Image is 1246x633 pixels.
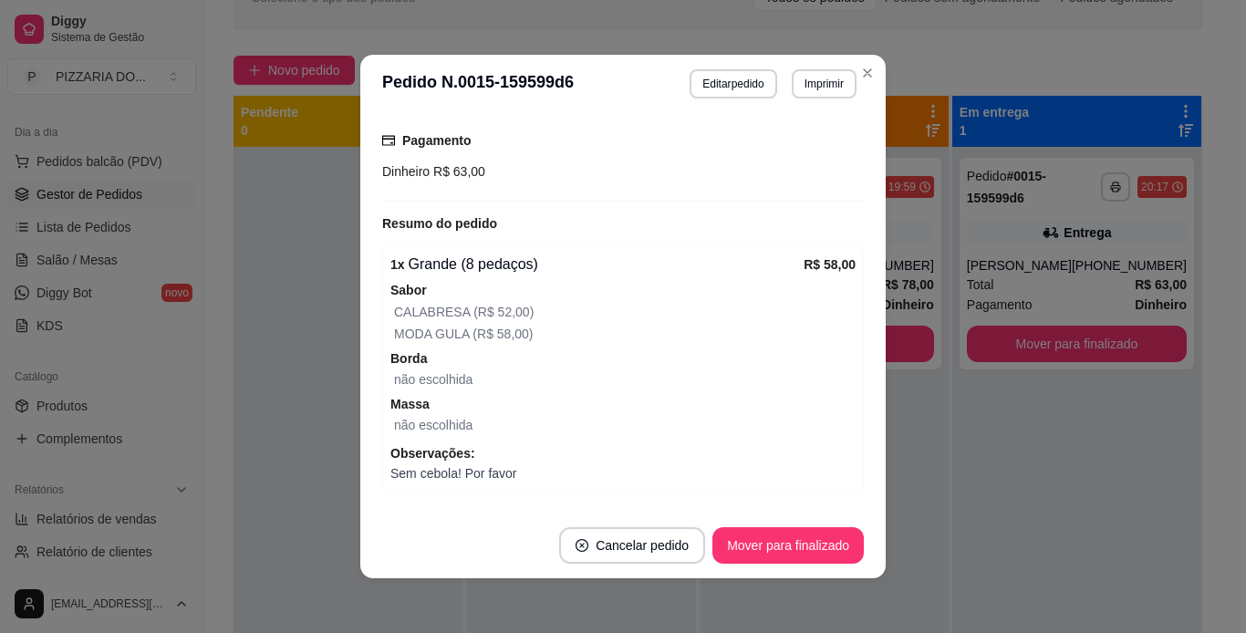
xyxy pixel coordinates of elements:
button: Imprimir [792,69,857,99]
span: (R$ 52,00) [470,305,534,319]
span: (R$ 58,00) [469,327,533,341]
span: não escolhida [394,372,472,387]
h3: Pedido N. 0015-159599d6 [382,69,574,99]
span: Sem cebola! Por favor [390,463,856,483]
button: Mover para finalizado [712,527,864,564]
button: Close [853,58,882,88]
div: Grande (8 pedaços) [390,254,804,275]
strong: 1 x [390,257,405,272]
button: close-circleCancelar pedido [559,527,705,564]
button: Editarpedido [690,69,776,99]
span: Dinheiro [382,164,430,179]
span: credit-card [382,134,395,147]
strong: Massa [390,397,430,411]
strong: R$ 58,00 [804,257,856,272]
span: não escolhida [394,418,472,432]
span: CALABRESA [394,305,470,319]
span: MODA GULA [394,327,469,341]
strong: Borda [390,351,427,366]
strong: Observações: [390,446,475,461]
strong: Resumo do pedido [382,216,497,231]
span: close-circle [576,539,588,552]
span: R$ 63,00 [430,164,485,179]
strong: Sabor [390,283,427,297]
strong: Pagamento [402,133,471,148]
